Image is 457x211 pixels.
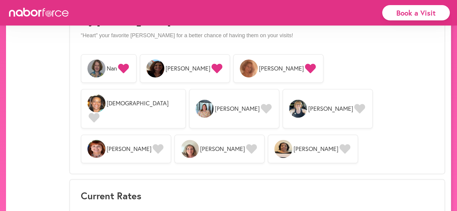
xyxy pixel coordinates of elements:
img: NAyvI6XNTQyy5LqDXWQp [289,100,307,118]
h1: My [PERSON_NAME] [81,15,434,26]
img: 8hG40VcTaWuNQutzWbmF [240,59,258,77]
span: [DEMOGRAPHIC_DATA] [107,100,169,107]
img: x7CHJ3FQLOZiZ1DhQQ9M [274,140,292,158]
span: [PERSON_NAME] [215,105,260,112]
img: 17zCrtL0QCWxCCaFqtty [87,140,105,158]
h3: Current Rates [81,190,434,201]
img: uZwhYkvgSyiTCsXrRGuA [146,59,164,77]
div: Book a Visit [382,5,450,20]
span: [PERSON_NAME] [166,65,210,72]
span: [PERSON_NAME] [294,145,338,152]
span: [PERSON_NAME] [259,65,304,72]
span: [PERSON_NAME] [107,145,151,152]
p: “Heart” your favorite [PERSON_NAME] for a better chance of having them on your visits! [81,32,434,39]
span: [PERSON_NAME] [308,105,353,112]
img: 7NazuUbSmi1AVNcQnzLb [196,100,214,118]
img: mn5sJLf7SmtHFCLW2v0p [87,59,105,77]
img: 7Af6D2R8ScuGsJVnsM5q [87,94,105,112]
span: [PERSON_NAME] [200,145,245,152]
img: xUgbbLKiTHeQp1G1QRcv [181,140,199,158]
span: Nan [107,65,117,72]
